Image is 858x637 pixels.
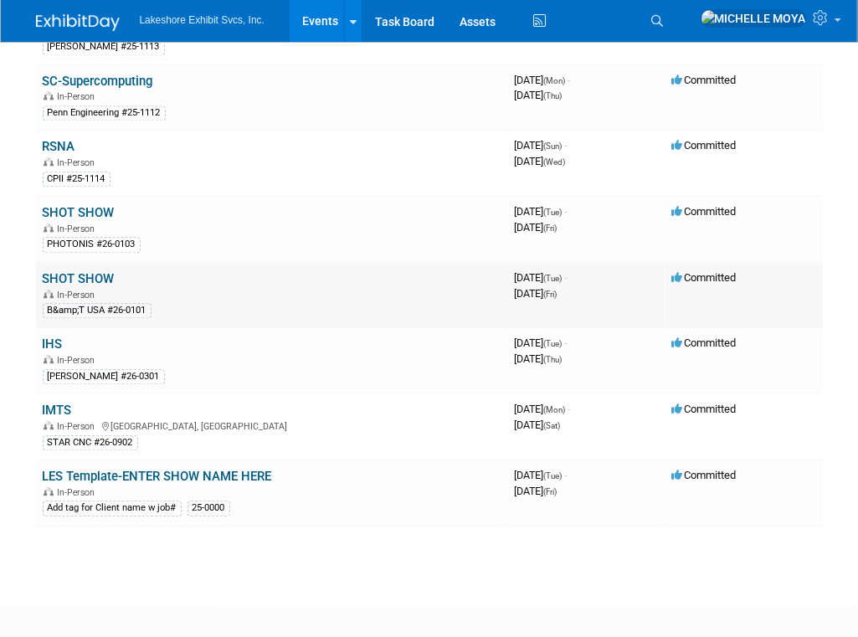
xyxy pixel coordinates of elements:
span: In-Person [58,487,100,498]
span: - [565,205,568,218]
span: Lakeshore Exhibit Svcs, Inc. [140,14,265,26]
span: (Wed) [544,157,566,167]
span: [DATE] [515,403,571,415]
span: - [565,271,568,284]
div: 25-0000 [188,501,230,516]
span: (Fri) [544,223,557,233]
span: (Sun) [544,141,563,151]
div: CPII #25-1114 [43,172,110,187]
span: (Fri) [544,487,557,496]
img: In-Person Event [44,487,54,496]
span: - [565,336,568,349]
img: In-Person Event [44,290,54,298]
span: - [565,469,568,481]
span: In-Person [58,290,100,301]
div: Penn Engineering #25-1112 [43,105,166,121]
a: RSNA [43,139,75,154]
span: [DATE] [515,287,557,300]
span: [DATE] [515,419,561,431]
span: Committed [672,403,737,415]
img: In-Person Event [44,421,54,429]
div: [GEOGRAPHIC_DATA], [GEOGRAPHIC_DATA] [43,419,501,432]
span: In-Person [58,355,100,366]
a: SC-Supercomputing [43,74,153,89]
img: In-Person Event [44,91,54,100]
span: [DATE] [515,336,568,349]
span: [DATE] [515,271,568,284]
span: [DATE] [515,469,568,481]
span: In-Person [58,421,100,432]
span: Committed [672,205,737,218]
a: LES Template-ENTER SHOW NAME HERE [43,469,272,484]
img: In-Person Event [44,355,54,363]
a: IHS [43,336,63,352]
span: (Sat) [544,421,561,430]
span: - [565,139,568,152]
div: PHOTONIS #26-0103 [43,237,141,252]
span: In-Person [58,91,100,102]
span: (Mon) [544,405,566,414]
span: [DATE] [515,485,557,497]
span: (Tue) [544,339,563,348]
span: [DATE] [515,74,571,86]
span: In-Person [58,157,100,168]
span: Committed [672,336,737,349]
span: [DATE] [515,205,568,218]
span: (Tue) [544,208,563,217]
span: [DATE] [515,352,563,365]
span: (Tue) [544,274,563,283]
img: ExhibitDay [36,14,120,31]
div: Add tag for Client name w job# [43,501,182,516]
span: In-Person [58,223,100,234]
span: [DATE] [515,89,563,101]
div: STAR CNC #26-0902 [43,435,138,450]
span: - [568,403,571,415]
span: [DATE] [515,155,566,167]
span: - [568,74,571,86]
span: (Thu) [544,91,563,100]
span: Committed [672,74,737,86]
div: [PERSON_NAME] #25-1113 [43,39,165,54]
span: Committed [672,469,737,481]
span: [DATE] [515,221,557,234]
img: In-Person Event [44,157,54,166]
div: B&amp;T USA #26-0101 [43,303,152,318]
a: SHOT SHOW [43,271,115,286]
span: [DATE] [515,139,568,152]
span: (Thu) [544,355,563,364]
div: [PERSON_NAME] #26-0301 [43,369,165,384]
span: (Mon) [544,76,566,85]
span: (Fri) [544,290,557,299]
img: In-Person Event [44,223,54,232]
span: Committed [672,139,737,152]
span: (Tue) [544,471,563,480]
a: IMTS [43,403,72,418]
span: Committed [672,271,737,284]
img: MICHELLE MOYA [701,9,807,28]
a: SHOT SHOW [43,205,115,220]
